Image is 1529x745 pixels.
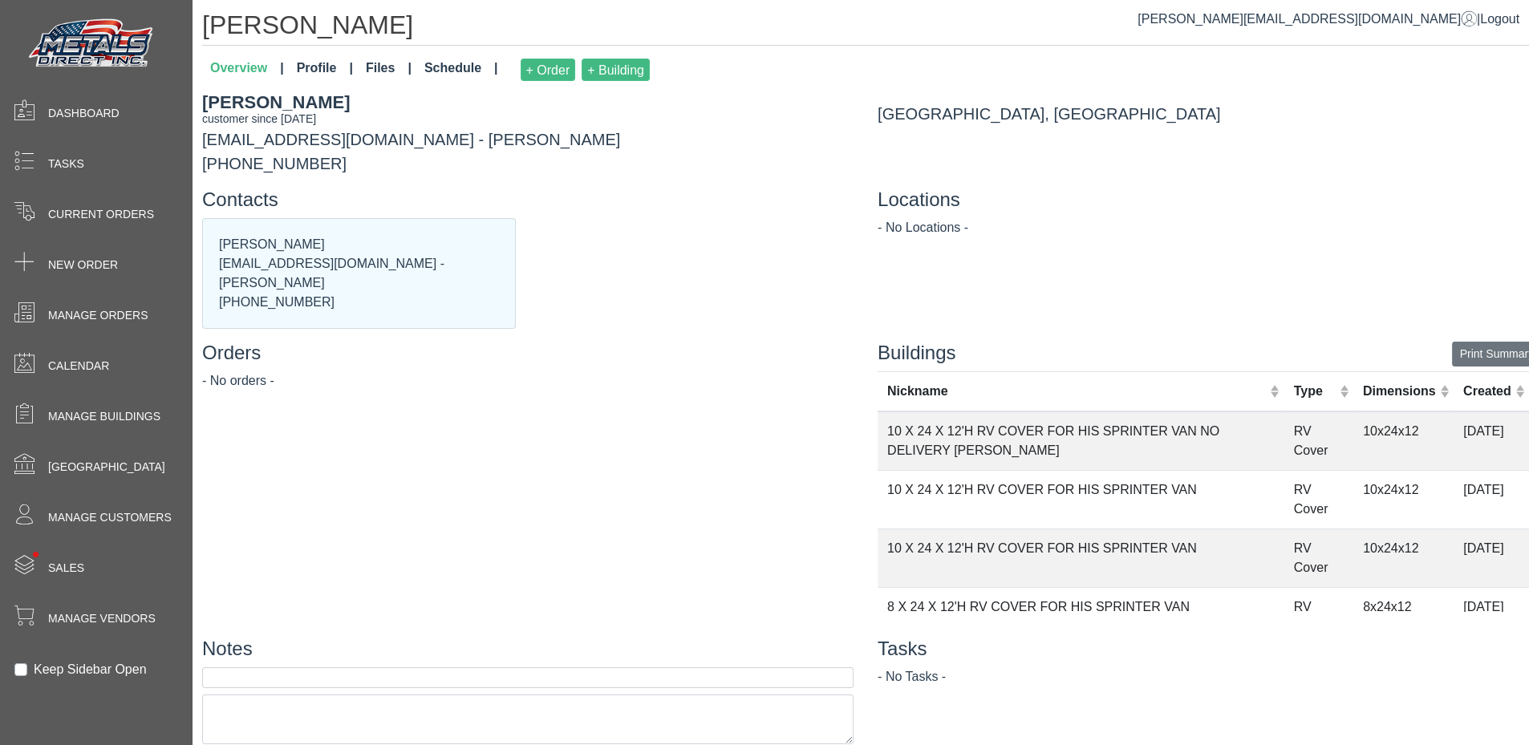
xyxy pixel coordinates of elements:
div: Type [1294,382,1336,401]
span: Current Orders [48,206,154,223]
td: 10x24x12 [1353,411,1454,471]
span: New Order [48,257,118,273]
td: 10 X 24 X 12'H RV COVER FOR HIS SPRINTER VAN NO DELIVERY [PERSON_NAME] [878,411,1284,471]
div: [EMAIL_ADDRESS][DOMAIN_NAME] - [PERSON_NAME] [PHONE_NUMBER] [190,89,866,176]
button: + Order [521,59,576,81]
div: customer since [DATE] [202,111,854,128]
label: Keep Sidebar Open [34,660,147,679]
h4: Buildings [878,342,1529,365]
div: Created [1463,382,1511,401]
h4: Contacts [202,188,854,212]
td: 8x24x12 [1353,587,1454,646]
a: Profile [290,52,359,87]
h4: Tasks [878,638,1529,661]
span: Calendar [48,358,109,375]
a: Overview [204,52,290,87]
a: Schedule [418,52,505,87]
div: [GEOGRAPHIC_DATA], [GEOGRAPHIC_DATA] [878,102,1529,126]
div: | [1138,10,1519,29]
span: • [15,528,56,581]
span: Manage Vendors [48,610,156,627]
td: RV Cover [1284,470,1353,528]
button: + Building [582,59,650,81]
td: [DATE] [1454,587,1529,646]
td: 10x24x12 [1353,470,1454,528]
div: - No Locations - [878,218,1529,237]
h4: Notes [202,638,854,661]
td: 8 X 24 X 12'H RV COVER FOR HIS SPRINTER VAN [878,587,1284,646]
td: [DATE] [1454,411,1529,471]
span: Sales [48,560,84,577]
span: Dashboard [48,105,120,122]
h1: [PERSON_NAME] [202,10,1529,46]
td: 10x24x12 [1353,528,1454,587]
td: RV Cover [1284,587,1353,646]
div: [PERSON_NAME] [EMAIL_ADDRESS][DOMAIN_NAME] - [PERSON_NAME] [PHONE_NUMBER] [203,219,515,328]
td: 10 X 24 X 12'H RV COVER FOR HIS SPRINTER VAN [878,470,1284,528]
span: Logout [1480,12,1519,26]
span: Tasks [48,156,84,172]
td: 10 X 24 X 12'H RV COVER FOR HIS SPRINTER VAN [878,528,1284,587]
h4: Orders [202,342,854,365]
div: Dimensions [1363,382,1436,401]
span: [GEOGRAPHIC_DATA] [48,459,165,476]
td: [DATE] [1454,528,1529,587]
a: Files [359,52,418,87]
td: RV Cover [1284,528,1353,587]
span: Manage Buildings [48,408,160,425]
div: - No Tasks - [878,667,1529,686]
div: - No orders - [202,371,854,391]
span: Manage Orders [48,307,148,324]
img: Metals Direct Inc Logo [24,14,160,74]
h4: Locations [878,188,1529,212]
a: [PERSON_NAME][EMAIL_ADDRESS][DOMAIN_NAME] [1138,12,1477,26]
td: RV Cover [1284,411,1353,471]
div: [PERSON_NAME] [202,89,854,115]
div: Nickname [887,382,1266,401]
td: [DATE] [1454,470,1529,528]
span: Manage Customers [48,509,172,526]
